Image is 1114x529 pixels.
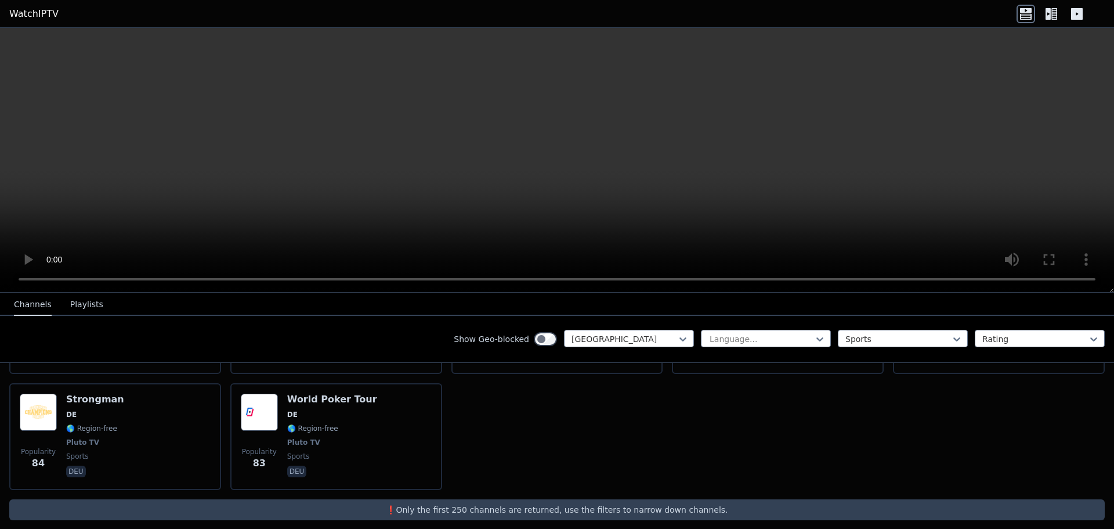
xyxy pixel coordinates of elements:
button: Playlists [70,294,103,316]
span: 🌎 Region-free [66,424,117,433]
span: Pluto TV [287,438,320,447]
p: deu [287,466,307,477]
span: 84 [32,456,45,470]
label: Show Geo-blocked [454,333,529,345]
a: WatchIPTV [9,7,59,21]
span: 83 [253,456,266,470]
span: sports [66,452,88,461]
img: Strongman [20,394,57,431]
img: World Poker Tour [241,394,278,431]
span: 🌎 Region-free [287,424,338,433]
p: deu [66,466,86,477]
h6: World Poker Tour [287,394,377,405]
span: DE [66,410,77,419]
span: Popularity [242,447,277,456]
span: Popularity [21,447,56,456]
span: DE [287,410,298,419]
span: Pluto TV [66,438,99,447]
button: Channels [14,294,52,316]
p: ❗️Only the first 250 channels are returned, use the filters to narrow down channels. [14,504,1100,516]
h6: Strongman [66,394,124,405]
span: sports [287,452,309,461]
